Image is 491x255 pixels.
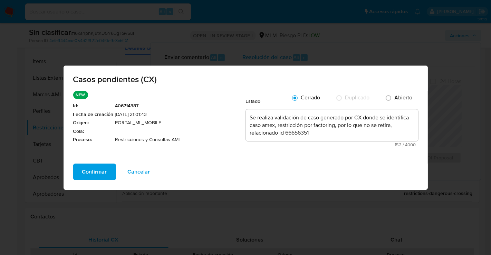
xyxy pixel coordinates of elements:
span: Fecha de creación [73,111,114,118]
span: 406714387 [115,102,246,109]
span: Abierto [395,94,413,101]
span: Cancelar [128,164,150,179]
div: Estado [246,91,287,108]
button: Confirmar [73,164,116,180]
span: Casos pendientes (CX) [73,75,418,84]
span: Restricciones y Consultas AML [115,136,246,143]
span: PORTAL_ML_MOBILE [115,119,246,126]
span: Id : [73,102,114,109]
span: Origen : [73,119,114,126]
textarea: Se realiza validación de caso generado por CX donde se identifica caso amex, restricción por fact... [246,109,418,141]
span: Cola : [73,128,114,135]
span: Confirmar [82,164,107,179]
button: Cancelar [119,164,159,180]
span: Cerrado [301,94,320,101]
p: NEW [73,91,88,99]
span: Máximo 4000 caracteres [248,143,416,147]
span: Proceso : [73,136,114,143]
span: [DATE] 21:01:43 [115,111,246,118]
